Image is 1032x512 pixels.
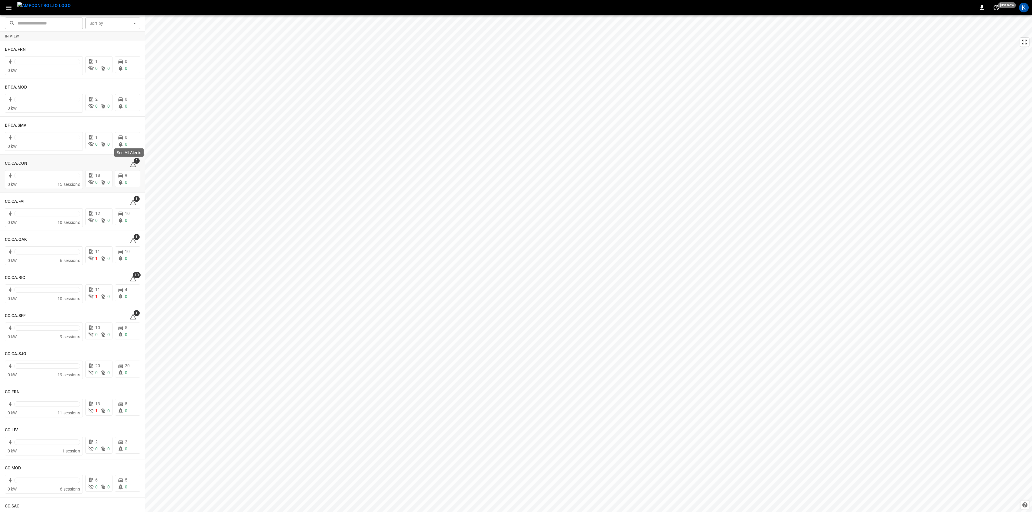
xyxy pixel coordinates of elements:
[95,135,98,140] span: 1
[5,274,25,281] h6: CC.CA.RIC
[95,173,100,178] span: 18
[95,180,98,185] span: 0
[95,104,98,109] span: 0
[8,258,17,263] span: 0 kW
[95,294,98,299] span: 1
[125,325,127,330] span: 5
[125,180,127,185] span: 0
[95,66,98,71] span: 0
[107,446,110,451] span: 0
[125,478,127,482] span: 5
[95,142,98,147] span: 0
[57,410,80,415] span: 11 sessions
[5,465,21,471] h6: CC.MOD
[5,389,20,395] h6: CC.FRN
[95,439,98,444] span: 2
[95,287,100,292] span: 11
[107,408,110,413] span: 0
[95,332,98,337] span: 0
[107,370,110,375] span: 0
[95,218,98,223] span: 0
[8,372,17,377] span: 0 kW
[991,3,1001,12] button: set refresh interval
[134,310,140,316] span: 1
[8,487,17,491] span: 0 kW
[125,332,127,337] span: 0
[125,249,130,254] span: 10
[125,401,127,406] span: 8
[125,66,127,71] span: 0
[95,446,98,451] span: 0
[125,439,127,444] span: 2
[5,236,27,243] h6: CC.CA.OAK
[125,218,127,223] span: 0
[95,325,100,330] span: 10
[95,478,98,482] span: 6
[95,211,100,216] span: 12
[125,104,127,109] span: 0
[95,59,98,64] span: 1
[95,97,98,102] span: 2
[5,160,27,167] h6: CC.CA.CON
[5,503,20,510] h6: CC.SAC
[125,446,127,451] span: 0
[117,150,141,156] p: See All Alerts
[8,144,17,149] span: 0 kW
[125,287,127,292] span: 4
[8,220,17,225] span: 0 kW
[107,294,110,299] span: 0
[5,427,18,433] h6: CC.LIV
[8,410,17,415] span: 0 kW
[62,449,80,453] span: 1 session
[133,272,141,278] span: 10
[134,196,140,202] span: 1
[125,59,127,64] span: 0
[8,296,17,301] span: 0 kW
[95,363,100,368] span: 20
[125,370,127,375] span: 0
[17,2,71,9] img: ampcontrol.io logo
[107,218,110,223] span: 0
[998,2,1016,8] span: just now
[95,370,98,375] span: 0
[95,256,98,261] span: 1
[125,173,127,178] span: 9
[107,142,110,147] span: 0
[125,363,130,368] span: 20
[95,408,98,413] span: 1
[1019,3,1029,12] div: profile-icon
[8,68,17,73] span: 0 kW
[5,84,27,91] h6: BF.CA.MOD
[107,104,110,109] span: 0
[95,484,98,489] span: 0
[5,122,26,129] h6: BF.CA.SMV
[5,313,26,319] h6: CC.CA.SFF
[125,484,127,489] span: 0
[5,46,26,53] h6: BF.CA.FRN
[125,211,130,216] span: 10
[107,180,110,185] span: 0
[95,401,100,406] span: 13
[60,334,80,339] span: 9 sessions
[60,258,80,263] span: 6 sessions
[125,97,127,102] span: 0
[125,256,127,261] span: 0
[8,106,17,111] span: 0 kW
[8,449,17,453] span: 0 kW
[125,294,127,299] span: 0
[125,142,127,147] span: 0
[8,334,17,339] span: 0 kW
[60,487,80,491] span: 6 sessions
[107,256,110,261] span: 0
[5,34,19,38] strong: In View
[125,135,127,140] span: 0
[107,332,110,337] span: 0
[107,484,110,489] span: 0
[57,182,80,187] span: 15 sessions
[95,249,100,254] span: 11
[57,372,80,377] span: 19 sessions
[134,234,140,240] span: 1
[57,296,80,301] span: 10 sessions
[125,408,127,413] span: 0
[57,220,80,225] span: 10 sessions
